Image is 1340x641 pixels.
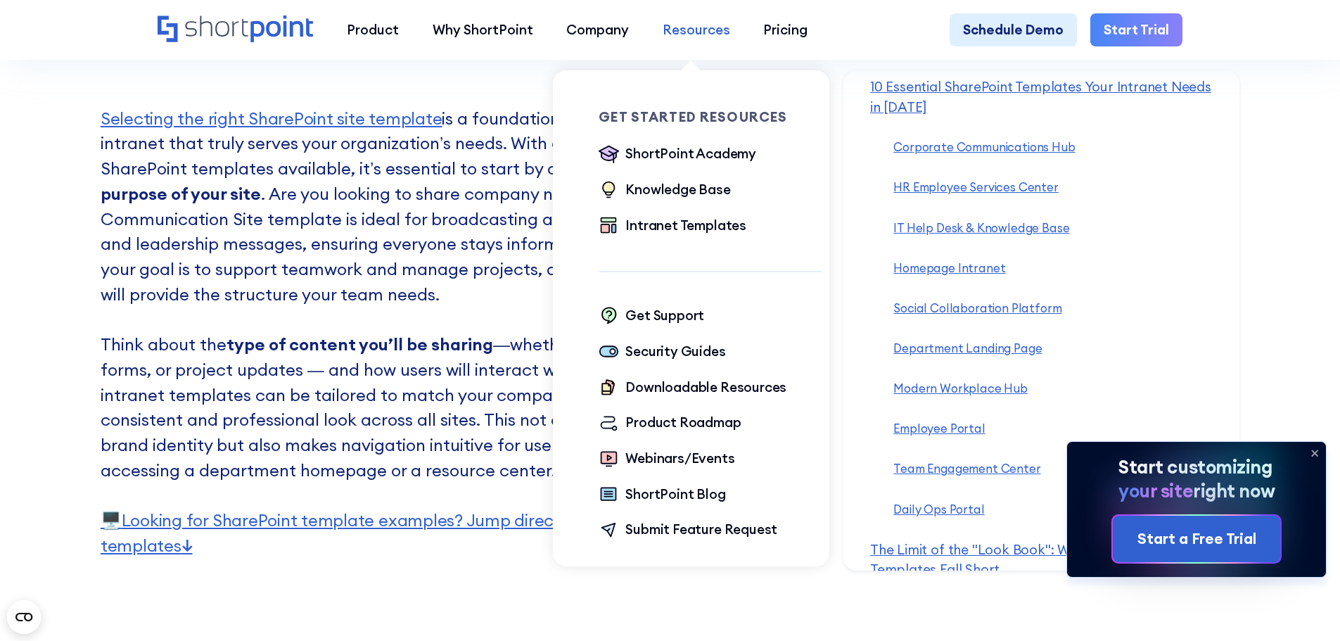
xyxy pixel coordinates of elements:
div: Why ShortPoint [433,20,533,40]
a: Schedule Demo [950,13,1077,47]
a: Department Landing Page‍ [893,341,1042,355]
div: Get Started Resources [599,110,822,124]
a: Start Trial [1090,13,1182,47]
div: Get Support [625,305,704,326]
a: Daily Ops Portal‍ [893,502,984,516]
strong: ↓ [181,535,193,556]
div: Webinars/Events [625,448,734,469]
a: Webinars/Events [599,448,734,471]
a: ShortPoint Blog [599,484,725,507]
a: Team Engagement Center‍ [893,462,1040,476]
a: Product [330,13,416,47]
a: Employee Portal‍ [893,421,985,436]
div: Pricing [763,20,808,40]
strong: 🖥️ [101,509,122,531]
button: Open CMP widget [7,600,41,634]
a: Downloadable Resources [599,377,786,400]
a: Home [158,15,313,44]
div: ShortPoint Blog [625,484,725,504]
a: Product Roadmap [599,412,741,435]
iframe: Chat Widget [1270,573,1340,641]
a: Pricing [747,13,825,47]
div: ShortPoint Academy [625,144,756,164]
div: Start a Free Trial [1137,528,1256,550]
a: Why ShortPoint [416,13,550,47]
div: Widget chat [1270,573,1340,641]
a: Company [549,13,646,47]
a: ShortPoint Academy [599,144,756,166]
div: Security Guides [625,341,725,362]
a: Submit Feature Request [599,519,777,542]
a: Knowledge Base [599,179,730,202]
a: Get Support [599,305,704,328]
div: Company [566,20,629,40]
div: Product Roadmap [625,412,741,433]
a: Intranet Templates [599,215,746,238]
a: 10 Essential SharePoint Templates Your Intranet Needs in [DATE]‍ [870,79,1211,116]
a: Corporate Communications Hub‍ [893,139,1075,154]
a: The Limit of the "Look Book": Why Standard Templates Fall Short‍ [870,541,1147,578]
a: Selecting the right SharePoint site template [101,108,442,129]
div: Resources [663,20,730,40]
a: 🖥️Looking for SharePoint template examples? Jump directly to our 10 essential templates↓ [101,509,714,556]
div: Intranet Templates [625,215,746,236]
strong: type of content you’ll be sharing [226,334,493,355]
div: Submit Feature Request [625,519,777,540]
a: Resources [646,13,747,47]
div: Downloadable Resources [625,377,786,398]
a: HR Employee Services Center‍ [893,180,1059,195]
a: IT Help Desk & Knowledge Base‍ [893,220,1069,235]
div: Knowledge Base [625,179,730,200]
a: Homepage Intranet‍ [893,260,1005,275]
a: Modern Workplace Hub‍ [893,381,1028,395]
a: Social Collaboration Platform‍ [893,300,1061,315]
div: Product [347,20,399,40]
p: is a foundational step in building an intranet that truly serves your organization’s needs. With ... [101,81,743,559]
a: Security Guides [599,341,725,364]
a: Start a Free Trial [1113,516,1280,562]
